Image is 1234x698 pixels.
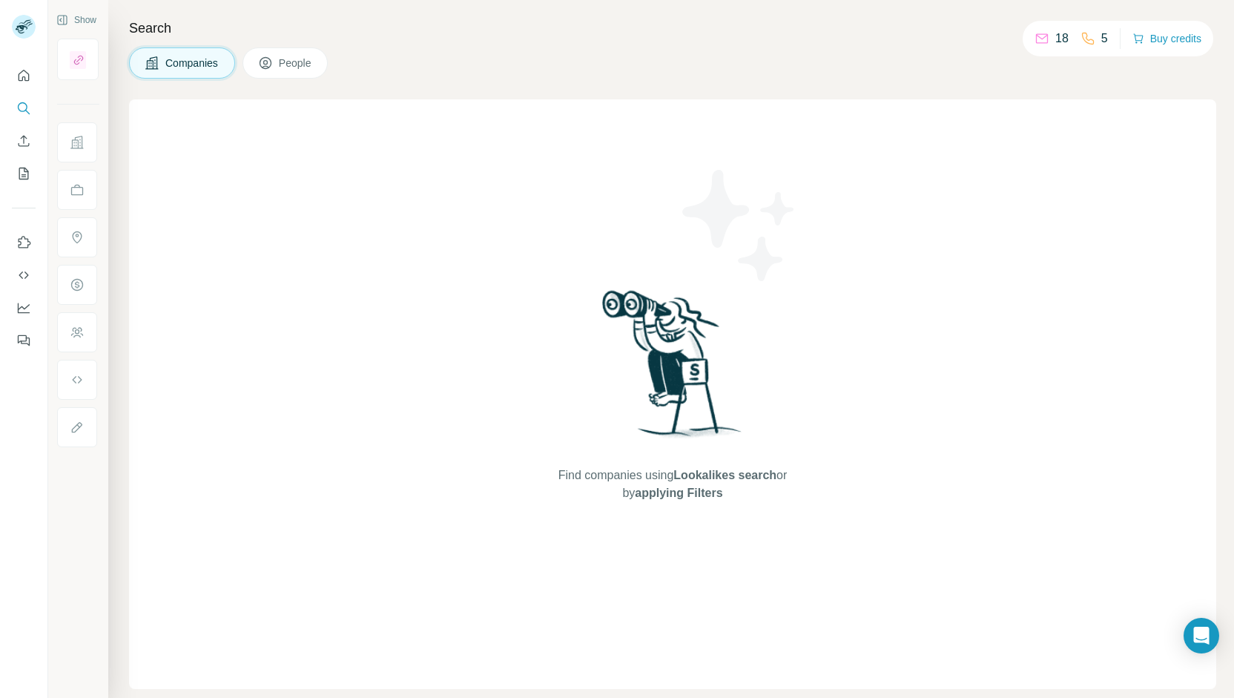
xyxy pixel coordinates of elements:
button: Feedback [12,327,36,354]
h4: Search [129,18,1216,39]
button: Search [12,95,36,122]
button: Enrich CSV [12,128,36,154]
button: Use Surfe on LinkedIn [12,229,36,256]
button: Quick start [12,62,36,89]
p: 5 [1101,30,1108,47]
button: Show [46,9,107,31]
span: applying Filters [635,487,722,499]
button: Dashboard [12,294,36,321]
button: Buy credits [1132,28,1201,49]
p: 18 [1055,30,1069,47]
button: My lists [12,160,36,187]
span: Find companies using or by [554,467,791,502]
div: Open Intercom Messenger [1184,618,1219,653]
span: Lookalikes search [673,469,776,481]
button: Use Surfe API [12,262,36,289]
img: Surfe Illustration - Stars [673,159,806,292]
span: Companies [165,56,220,70]
img: Surfe Illustration - Woman searching with binoculars [595,286,750,452]
img: Avatar [12,15,36,39]
span: People [279,56,313,70]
